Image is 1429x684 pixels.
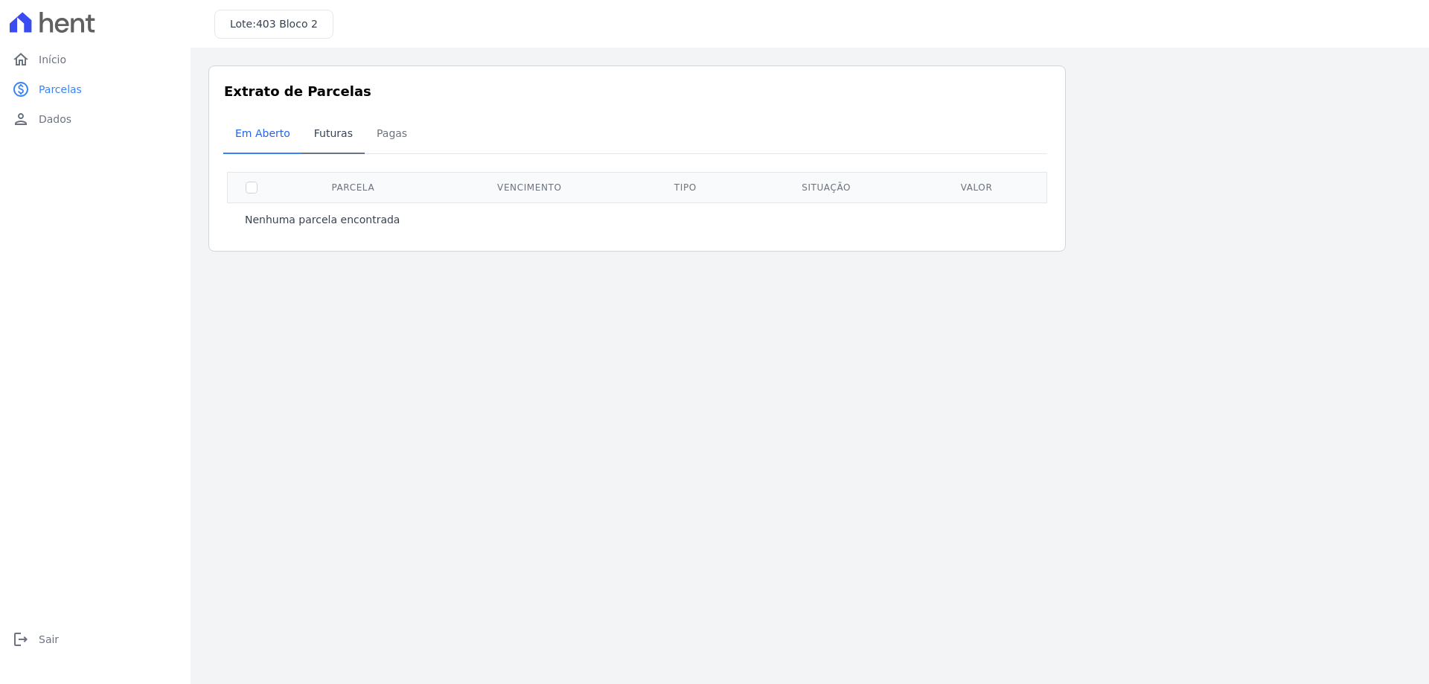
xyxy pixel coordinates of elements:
[6,45,185,74] a: homeInício
[365,115,419,154] a: Pagas
[39,82,82,97] span: Parcelas
[39,52,66,67] span: Início
[743,172,910,202] th: Situação
[6,74,185,104] a: paidParcelas
[245,212,400,227] p: Nenhuma parcela encontrada
[12,80,30,98] i: paid
[12,630,30,648] i: logout
[226,118,299,148] span: Em Aberto
[628,172,743,202] th: Tipo
[6,104,185,134] a: personDados
[256,18,318,30] span: 403 Bloco 2
[275,172,431,202] th: Parcela
[6,624,185,654] a: logoutSair
[39,112,71,127] span: Dados
[431,172,628,202] th: Vencimento
[12,110,30,128] i: person
[302,115,365,154] a: Futuras
[12,51,30,68] i: home
[910,172,1043,202] th: Valor
[39,632,59,647] span: Sair
[230,16,318,32] h3: Lote:
[305,118,362,148] span: Futuras
[223,115,302,154] a: Em Aberto
[224,81,1050,101] h3: Extrato de Parcelas
[368,118,416,148] span: Pagas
